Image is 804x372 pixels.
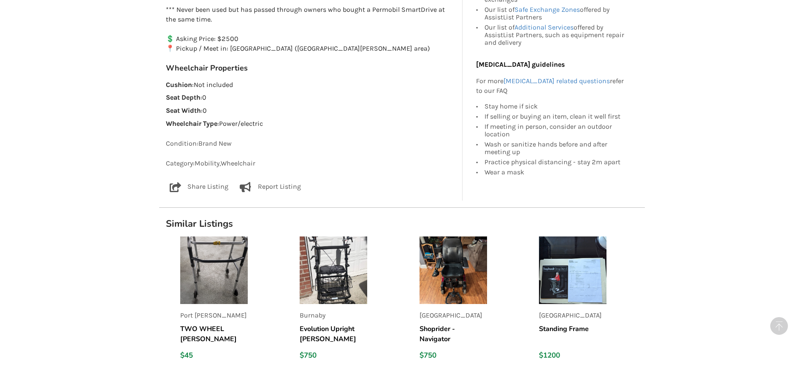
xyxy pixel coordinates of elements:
[180,236,248,304] img: listing
[166,81,192,89] strong: Cushion
[420,324,487,344] h5: Shoprider - Navigator
[187,182,228,192] p: Share Listing
[166,106,456,116] p: : 0
[300,236,406,367] a: listingBurnabyEvolution Upright [PERSON_NAME] with arm troughs$750
[539,324,606,344] h5: Standing Frame
[258,182,301,192] p: Report Listing
[159,218,645,230] h1: Similar Listings
[166,63,456,73] h3: Wheelchair Properties
[485,157,627,167] div: Practice physical distancing - stay 2m apart
[420,236,525,367] a: listing[GEOGRAPHIC_DATA]Shoprider - Navigator$750
[420,236,487,304] img: listing
[166,139,456,149] p: Condition: Brand New
[539,236,606,304] img: listing
[539,311,606,320] p: [GEOGRAPHIC_DATA]
[485,139,627,157] div: Wash or sanitize hands before and after meeting up
[166,106,201,114] strong: Seat Width
[180,311,248,320] p: Port [PERSON_NAME]
[420,351,487,360] div: $750
[300,236,367,304] img: listing
[539,236,645,367] a: listing[GEOGRAPHIC_DATA]Standing Frame$1200
[485,122,627,139] div: If meeting in person, consider an outdoor location
[485,103,627,111] div: Stay home if sick
[300,311,367,320] p: Burnaby
[420,311,487,320] p: [GEOGRAPHIC_DATA]
[166,119,217,128] strong: Wheelchair Type
[485,111,627,122] div: If selling or buying an item, clean it well first
[300,351,367,360] div: $750
[514,5,580,14] a: Safe Exchange Zones
[166,119,456,129] p: : Power/electric
[504,77,610,85] a: [MEDICAL_DATA] related questions
[476,76,627,96] p: For more refer to our FAQ
[166,93,456,103] p: : 0
[166,93,200,101] strong: Seat Depth
[514,23,574,31] a: Additional Services
[485,22,627,46] div: Our list of offered by AssistList Partners, such as equipment repair and delivery
[539,351,606,360] div: $1200
[180,236,286,367] a: listingPort [PERSON_NAME]TWO WHEEL [PERSON_NAME] PLUS TWO WHEELS$45
[485,167,627,176] div: Wear a mask
[300,324,367,344] h5: Evolution Upright [PERSON_NAME] with arm troughs
[180,324,248,344] h5: TWO WHEEL [PERSON_NAME] PLUS TWO WHEELS
[166,159,456,168] p: Category: Mobility , Wheelchair
[476,60,565,68] b: [MEDICAL_DATA] guidelines
[485,5,627,22] div: Our list of offered by AssistList Partners
[166,80,456,90] p: : Not included
[180,351,248,360] div: $45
